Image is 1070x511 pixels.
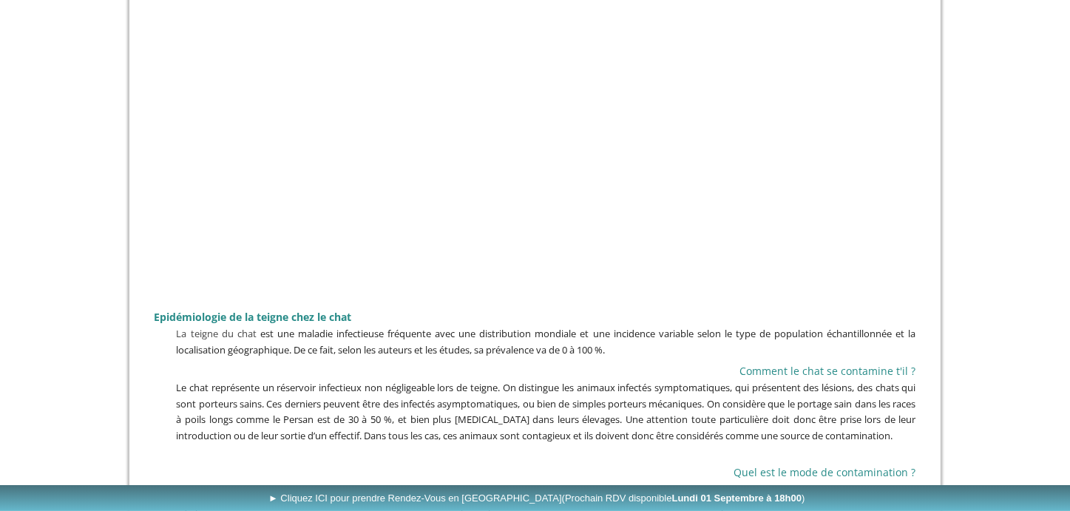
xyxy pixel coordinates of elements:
span: Quel est le mode de contamination ? [734,465,916,479]
span: Epidémiologie de la teigne chez le chat [155,310,352,324]
span: est une maladie infectieuse fréquente avec une distribution mondiale et une incidence variable se... [177,327,916,356]
a: La teigne du chat [177,327,257,340]
b: Lundi 01 Septembre à 18h00 [672,493,802,504]
span: ► Cliquez ICI pour prendre Rendez-Vous en [GEOGRAPHIC_DATA] [268,493,805,504]
span: (Prochain RDV disponible ) [562,493,805,504]
span: Le chat représente un réservoir infectieux non négligeable lors de teigne. On distingue les anima... [177,381,916,442]
span: Comment le chat se contamine t'il ? [740,364,916,378]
